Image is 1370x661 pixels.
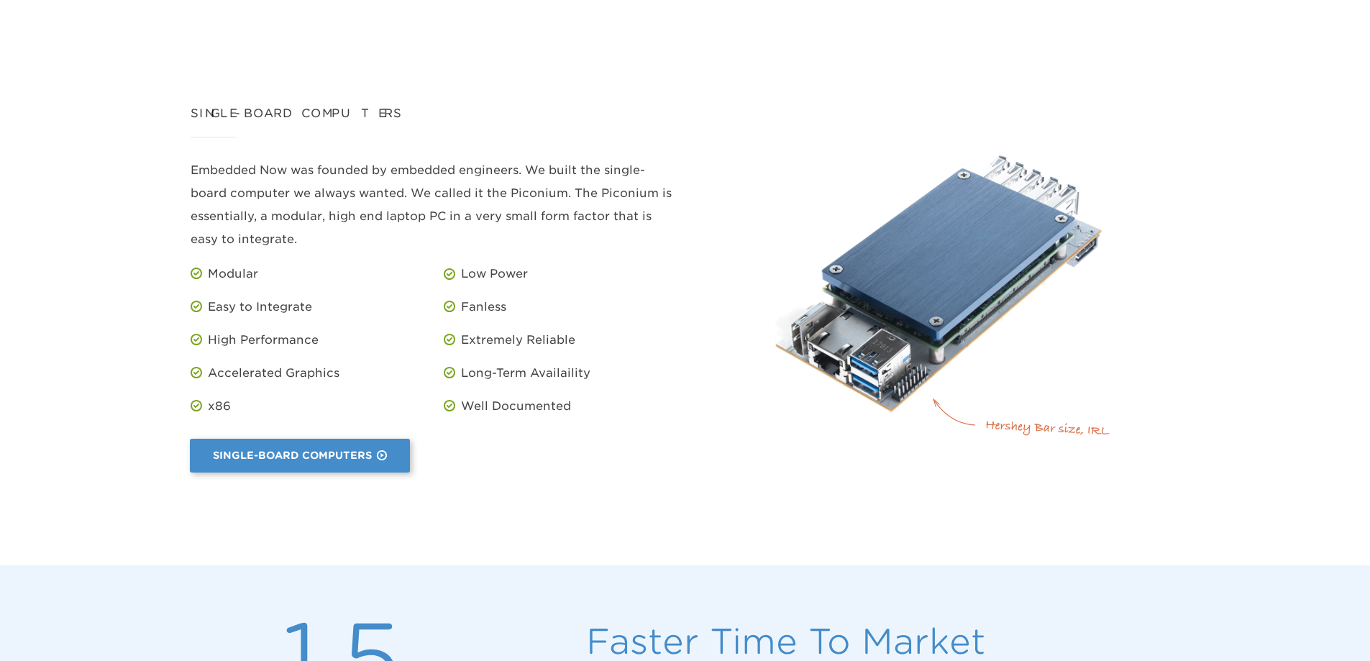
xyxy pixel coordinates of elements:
[586,624,1180,659] h2: Faster Time To Market
[191,102,674,138] h2: Single-Board Computers
[461,296,674,319] p: Fanless
[208,362,421,385] p: Accelerated Graphics
[461,362,674,385] p: Long-Term Availaility
[775,154,1102,414] img: pico_persp.png
[461,263,674,286] p: Low Power
[461,329,674,352] p: Extremely Reliable
[208,263,421,286] p: Modular
[208,329,421,352] p: High Performance
[208,395,421,418] p: x86
[190,439,410,473] a: Single-Board Computers
[208,296,421,319] p: Easy to Integrate
[461,395,674,418] p: Well Documented
[191,159,674,251] p: Embedded Now was founded by embedded engineers. We built the single-board computer we always want...
[933,398,1110,436] img: size_annotation.png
